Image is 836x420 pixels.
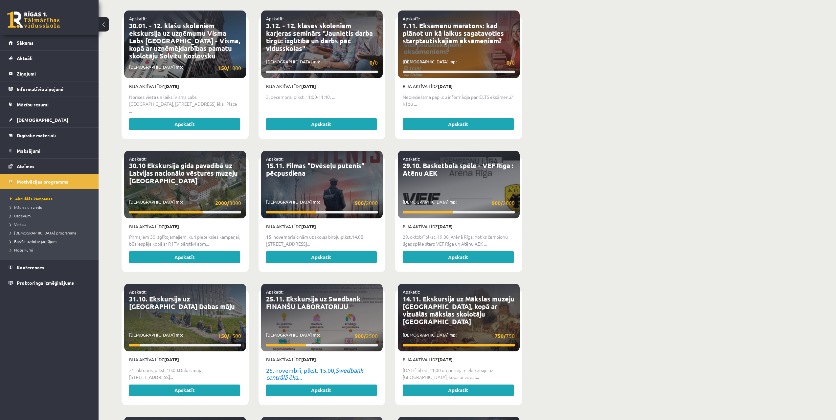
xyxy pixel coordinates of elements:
a: Aktuālās kampaņas [10,196,92,202]
a: Uzdevumi [10,213,92,219]
a: Maksājumi [9,143,90,158]
a: Konferences [9,260,90,275]
a: Apskatīt: [129,156,147,162]
p: 31. oktobris, plkst. 10.00. ... [129,367,241,381]
p: Bija aktīva līdz [266,356,378,363]
p: Pirmajiem 30 izglītojamajiem, kuri pieteiksies kampaņai, būs iespēja kopā ar R1TV pārstāvi apm... [129,233,241,247]
a: Sākums [9,35,90,50]
p: Bija aktīva līdz [129,356,241,363]
a: Noteikumi [10,247,92,253]
span: Atzīmes [17,163,34,169]
span: Uzdevumi [10,213,32,218]
p: [DEMOGRAPHIC_DATA] mp: [403,332,515,340]
a: Apskatīt [403,118,514,130]
a: Apskatīt [129,118,240,130]
strong: 150/ [218,332,229,339]
span: Mācību resursi [17,101,49,107]
strong: 0/ [370,59,375,66]
a: Digitālie materiāli [9,128,90,143]
a: Informatīvie ziņojumi [9,81,90,97]
a: Apskatīt [129,385,240,396]
strong: 900/ [355,199,366,206]
legend: Ziņojumi [17,66,90,81]
span: 0 [507,58,515,67]
a: Apskatīt: [129,289,147,295]
strong: 900/ [492,199,503,206]
a: Motivācijas programma [9,174,90,189]
a: 14.11. Ekskursija uz Mākslas muzeju [GEOGRAPHIC_DATA], kopā ar vizuālās mākslas skolotāju [GEOGRA... [403,295,514,326]
a: Aktuāli [9,51,90,66]
p: [DEMOGRAPHIC_DATA] mp: [266,332,378,340]
span: Veikals [10,222,26,227]
a: Apskatīt: [129,16,147,21]
strong: 2000/ [215,199,229,206]
p: 29. oktobrī plkst. 19.00, Arēnā Rīga, notiks čempionu līgas spēle starp VEF Rīga un Atēnu AEK ... [403,233,515,247]
p: 3. decembris, plkst. 11:00-11:40. ... [266,94,378,100]
a: Atzīmes [9,159,90,174]
span: 2000 [492,199,515,207]
p: [DEMOGRAPHIC_DATA] mp: [266,58,378,67]
p: [DEMOGRAPHIC_DATA] mp: [129,64,241,72]
strong: [DATE] [301,357,316,362]
a: Apskatīt: [403,16,420,21]
a: Apskatīt: [403,156,420,162]
strong: 750/ [495,332,506,339]
span: Aktuāli [17,55,33,61]
p: Bija aktīva līdz [403,223,515,230]
span: Sākums [17,40,34,46]
span: [DEMOGRAPHIC_DATA] [17,117,68,123]
strong: 900/ [355,332,366,339]
a: 3.12. - 12. klases skolēniem karjeras seminārs "Jaunietis darba tirgū: izglītība un darbs pēc vid... [266,21,373,53]
span: 25. novembrī, plkst. 15.00, [266,367,335,374]
p: [DEMOGRAPHIC_DATA] mp: [403,199,515,207]
a: 29.10. Basketbola spēle - VEF Rīga : Atēnu AEK [403,161,514,177]
a: 7.11. Eksāmenu maratons: kad plānot un kā laikus sagatavoties starptautiskajiem eksāmeniem? [403,21,504,45]
span: Proktoringa izmēģinājums [17,280,74,286]
strong: 0/ [507,59,512,66]
span: 1000 [218,64,241,72]
p: [DEMOGRAPHIC_DATA] mp: [129,332,241,340]
span: Konferences [17,264,44,270]
strong: 15. novembrī [266,234,293,240]
span: 1500 [218,332,241,340]
a: Apskatīt: [266,289,283,295]
strong: [DATE] [438,83,453,89]
a: 30.01. - 12. klašu skolēniem ekskursija uz uzņēmumu Visma Labs [GEOGRAPHIC_DATA] - Visma, kopā ar... [129,21,240,60]
strong: [DATE] [438,357,453,362]
a: Apskatīt: [266,16,283,21]
a: Apskatīt [266,251,377,263]
span: Mācies un ziedo [10,205,42,210]
p: Bija aktīva līdz [266,223,378,230]
span: 3000 [215,199,241,207]
p: Bija aktīva līdz [129,223,241,230]
a: Ziņojumi [9,66,90,81]
span: Motivācijas programma [17,179,69,185]
span: 750 [495,332,515,340]
a: Apskatīt [266,385,377,396]
legend: Informatīvie ziņojumi [17,81,90,97]
legend: Maksājumi [17,143,90,158]
p: [DEMOGRAPHIC_DATA] mp: [129,199,241,207]
a: [DEMOGRAPHIC_DATA] [9,112,90,127]
p: [DEMOGRAPHIC_DATA] mp: [403,58,515,67]
span: 2000 [355,199,378,207]
strong: [DATE] [301,83,316,89]
a: Mācies un ziedo [10,204,92,210]
p: Bija aktīva līdz [403,83,515,90]
p: : Visma Labs [GEOGRAPHIC_DATA], [STREET_ADDRESS] ēka "Place ... [129,94,241,114]
span: Biežāk uzdotie jautājumi [10,239,57,244]
span: [DEMOGRAPHIC_DATA] programma [10,230,76,235]
p: Bija aktīva līdz [129,83,241,90]
p: aicinām uz skolas biroju, [266,233,378,247]
a: 31.10. Ekskursija uz [GEOGRAPHIC_DATA] Dabas māju [129,295,235,311]
p: [DEMOGRAPHIC_DATA] mp: [266,199,378,207]
p: [DATE] plkst. 11.00 organizējam ekskursiju uz [GEOGRAPHIC_DATA], kopā ar vizuāl... [403,367,515,381]
a: Biežāk uzdotie jautājumi [10,238,92,244]
a: Apskatīt [403,385,514,396]
a: Veikals [10,221,92,227]
span: 0 [370,58,378,67]
a: 15.11. Filmas "Dvēseļu putenis" pēcpusdiena [266,161,364,177]
a: Apskatīt [129,251,240,263]
span: Aktuālās kampaņas [10,196,53,201]
span: Digitālie materiāli [17,132,56,138]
